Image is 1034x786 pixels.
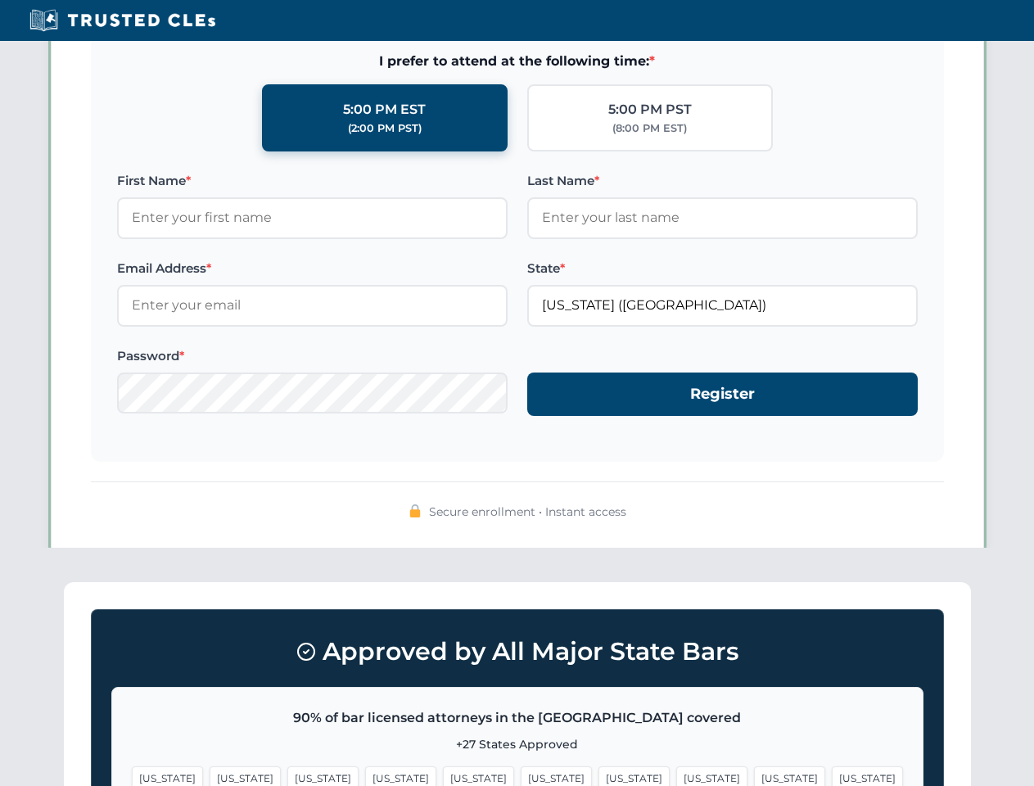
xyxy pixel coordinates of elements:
[132,735,903,753] p: +27 States Approved
[117,346,508,366] label: Password
[527,259,918,278] label: State
[429,503,626,521] span: Secure enrollment • Instant access
[117,51,918,72] span: I prefer to attend at the following time:
[117,259,508,278] label: Email Address
[608,99,692,120] div: 5:00 PM PST
[527,373,918,416] button: Register
[527,171,918,191] label: Last Name
[132,707,903,729] p: 90% of bar licensed attorneys in the [GEOGRAPHIC_DATA] covered
[409,504,422,517] img: 🔒
[25,8,220,33] img: Trusted CLEs
[111,630,923,674] h3: Approved by All Major State Bars
[117,171,508,191] label: First Name
[117,285,508,326] input: Enter your email
[527,285,918,326] input: Florida (FL)
[348,120,422,137] div: (2:00 PM PST)
[117,197,508,238] input: Enter your first name
[527,197,918,238] input: Enter your last name
[343,99,426,120] div: 5:00 PM EST
[612,120,687,137] div: (8:00 PM EST)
